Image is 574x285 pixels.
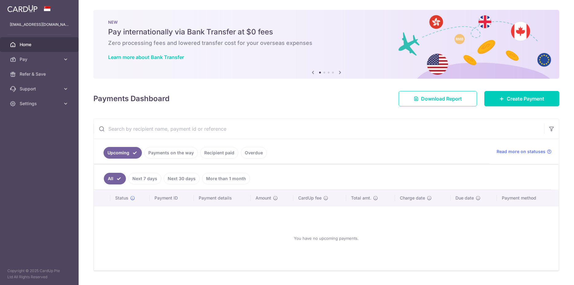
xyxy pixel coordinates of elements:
[507,95,544,102] span: Create Payment
[164,173,200,184] a: Next 30 days
[108,20,545,25] p: NEW
[108,54,184,60] a: Learn more about Bank Transfer
[202,173,250,184] a: More than 1 month
[93,93,170,104] h4: Payments Dashboard
[108,39,545,47] h6: Zero processing fees and lowered transfer cost for your overseas expenses
[103,147,142,159] a: Upcoming
[20,101,60,107] span: Settings
[108,27,545,37] h5: Pay internationally via Bank Transfer at $0 fees
[20,56,60,62] span: Pay
[241,147,267,159] a: Overdue
[115,195,128,201] span: Status
[20,42,60,48] span: Home
[351,195,371,201] span: Total amt.
[144,147,198,159] a: Payments on the way
[20,86,60,92] span: Support
[455,195,474,201] span: Due date
[101,211,551,265] div: You have no upcoming payments.
[484,91,559,106] a: Create Payment
[256,195,271,201] span: Amount
[104,173,126,184] a: All
[421,95,462,102] span: Download Report
[128,173,161,184] a: Next 7 days
[93,10,559,79] img: Bank transfer banner
[497,190,559,206] th: Payment method
[20,71,60,77] span: Refer & Save
[194,190,251,206] th: Payment details
[200,147,238,159] a: Recipient paid
[10,22,69,28] p: [EMAIL_ADDRESS][DOMAIN_NAME]
[497,148,552,155] a: Read more on statuses
[94,119,544,139] input: Search by recipient name, payment id or reference
[400,195,425,201] span: Charge date
[497,148,545,155] span: Read more on statuses
[298,195,322,201] span: CardUp fee
[399,91,477,106] a: Download Report
[7,5,37,12] img: CardUp
[150,190,193,206] th: Payment ID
